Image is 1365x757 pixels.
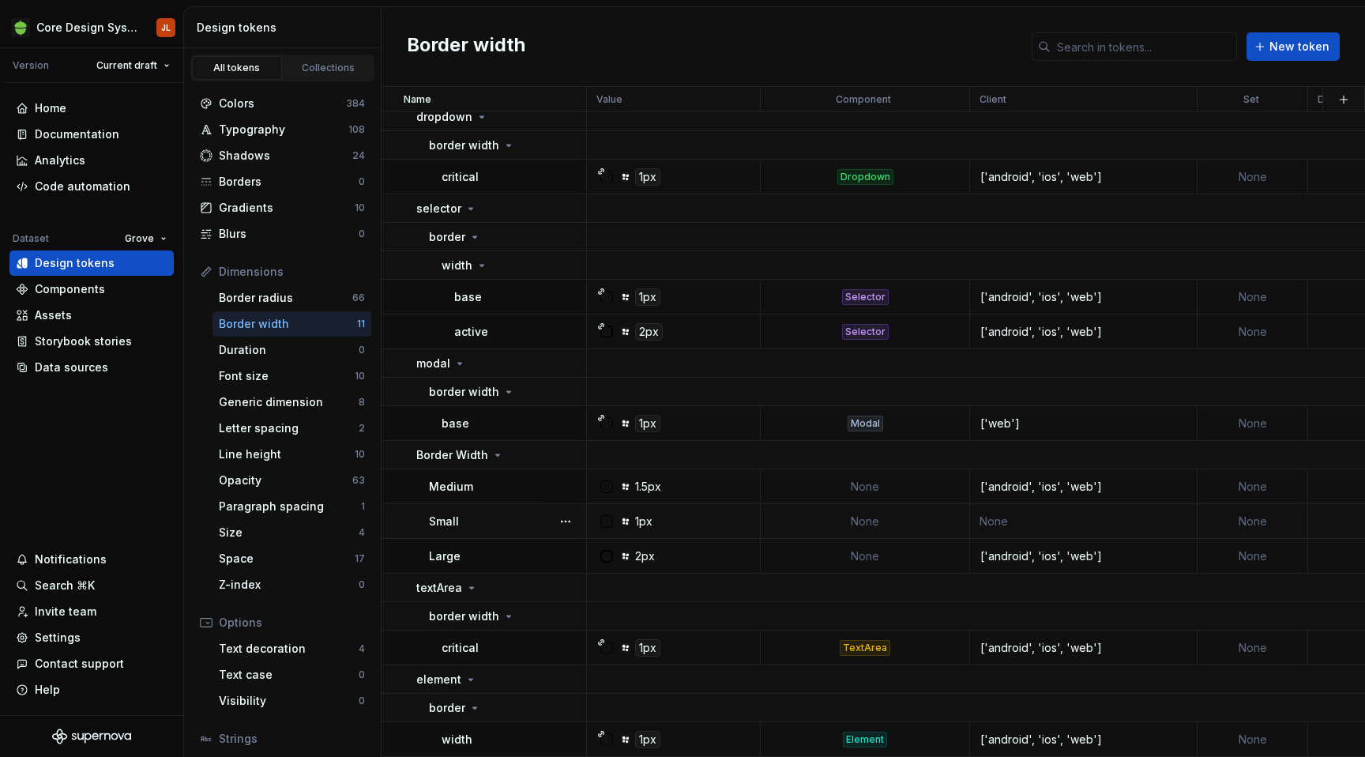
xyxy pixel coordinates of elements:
[35,630,81,646] div: Settings
[219,667,359,683] div: Text case
[635,639,660,657] div: 1px
[9,651,174,676] button: Contact support
[635,514,652,529] div: 1px
[35,281,105,297] div: Components
[1269,39,1329,55] span: New token
[429,608,499,624] p: border width
[219,446,355,462] div: Line height
[357,318,365,330] div: 11
[359,228,365,240] div: 0
[971,479,1196,495] div: ['android', 'ios', 'web']
[35,255,115,271] div: Design tokens
[9,573,174,598] button: Search ⌘K
[52,729,131,744] svg: Supernova Logo
[219,641,359,657] div: Text decoration
[197,62,276,74] div: All tokens
[843,732,887,748] div: Element
[837,169,893,185] div: Dropdown
[429,137,499,153] p: border width
[429,548,461,564] p: Large
[219,499,361,514] div: Paragraph spacing
[971,732,1196,748] div: ['android', 'ios', 'web']
[212,636,371,661] a: Text decoration4
[454,289,482,305] p: base
[9,625,174,650] a: Settings
[1051,32,1237,61] input: Search in tokens...
[219,473,352,488] div: Opacity
[842,324,889,340] div: Selector
[96,59,157,72] span: Current draft
[219,200,355,216] div: Gradients
[219,693,359,709] div: Visibility
[840,640,890,656] div: TextArea
[35,126,119,142] div: Documentation
[416,109,472,125] p: dropdown
[1247,32,1340,61] button: New token
[212,546,371,571] a: Space17
[596,93,622,106] p: Value
[219,420,359,436] div: Letter spacing
[194,91,371,116] a: Colors384
[212,572,371,597] a: Z-index0
[125,232,154,245] span: Grove
[9,250,174,276] a: Design tokens
[1243,93,1259,106] p: Set
[212,688,371,714] a: Visibility0
[761,504,970,539] td: None
[361,500,365,513] div: 1
[359,344,365,356] div: 0
[212,520,371,545] a: Size4
[219,615,365,631] div: Options
[219,290,352,306] div: Border radius
[219,148,352,164] div: Shadows
[219,316,357,332] div: Border width
[635,288,660,306] div: 1px
[3,10,180,44] button: Core Design SystemJL
[429,479,473,495] p: Medium
[359,695,365,707] div: 0
[1198,314,1308,349] td: None
[9,547,174,572] button: Notifications
[761,539,970,574] td: None
[416,201,461,217] p: selector
[1198,631,1308,665] td: None
[212,390,371,415] a: Generic dimension8
[194,169,371,194] a: Borders0
[442,169,479,185] p: critical
[212,442,371,467] a: Line height10
[359,422,365,435] div: 2
[1198,469,1308,504] td: None
[429,384,499,400] p: border width
[971,324,1196,340] div: ['android', 'ios', 'web']
[219,394,359,410] div: Generic dimension
[359,668,365,681] div: 0
[212,337,371,363] a: Duration0
[9,122,174,147] a: Documentation
[35,578,95,593] div: Search ⌘K
[9,329,174,354] a: Storybook stories
[197,20,374,36] div: Design tokens
[89,55,177,77] button: Current draft
[971,289,1196,305] div: ['android', 'ios', 'web']
[212,363,371,389] a: Font size10
[219,122,348,137] div: Typography
[442,640,479,656] p: critical
[212,662,371,687] a: Text case0
[346,97,365,110] div: 384
[194,195,371,220] a: Gradients10
[442,258,472,273] p: width
[355,448,365,461] div: 10
[9,355,174,380] a: Data sources
[971,640,1196,656] div: ['android', 'ios', 'web']
[416,356,450,371] p: modal
[836,93,891,106] p: Component
[454,324,488,340] p: active
[761,469,970,504] td: None
[35,656,124,672] div: Contact support
[416,447,488,463] p: Border Width
[429,514,459,529] p: Small
[35,333,132,349] div: Storybook stories
[35,153,85,168] div: Analytics
[348,123,365,136] div: 108
[13,59,49,72] div: Version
